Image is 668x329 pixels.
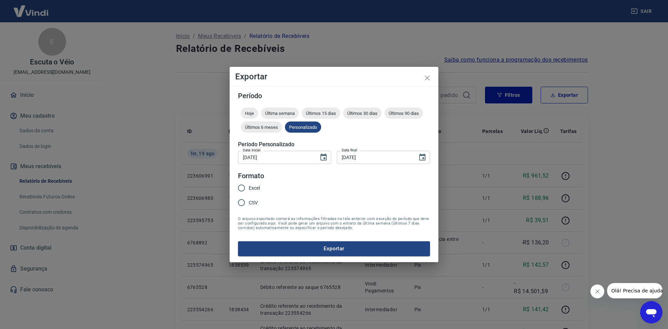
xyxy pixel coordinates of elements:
[241,111,258,116] span: Hoje
[317,150,331,164] button: Choose date, selected date is 18 de ago de 2025
[285,125,321,130] span: Personalizado
[607,283,662,298] iframe: Mensagem da empresa
[238,151,314,164] input: DD/MM/YYYY
[302,111,340,116] span: Últimos 15 dias
[241,108,258,119] div: Hoje
[419,70,436,86] button: close
[261,111,299,116] span: Última semana
[590,284,604,298] iframe: Fechar mensagem
[343,111,382,116] span: Últimos 30 dias
[384,108,423,119] div: Últimos 90 dias
[238,92,430,99] h5: Período
[261,108,299,119] div: Última semana
[337,151,413,164] input: DD/MM/YYYY
[238,171,264,181] legend: Formato
[238,217,430,230] span: O arquivo exportado conterá as informações filtradas na tela anterior com exceção do período que ...
[384,111,423,116] span: Últimos 90 dias
[342,148,357,153] label: Data final
[640,301,662,323] iframe: Botão para abrir a janela de mensagens
[249,185,260,192] span: Excel
[249,199,258,206] span: CSV
[235,72,433,81] h4: Exportar
[241,122,282,133] div: Últimos 6 meses
[302,108,340,119] div: Últimos 15 dias
[4,5,58,10] span: Olá! Precisa de ajuda?
[243,148,261,153] label: Data inicial
[285,122,321,133] div: Personalizado
[238,241,430,256] button: Exportar
[415,150,429,164] button: Choose date, selected date is 18 de ago de 2025
[238,141,430,148] h5: Período Personalizado
[241,125,282,130] span: Últimos 6 meses
[343,108,382,119] div: Últimos 30 dias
